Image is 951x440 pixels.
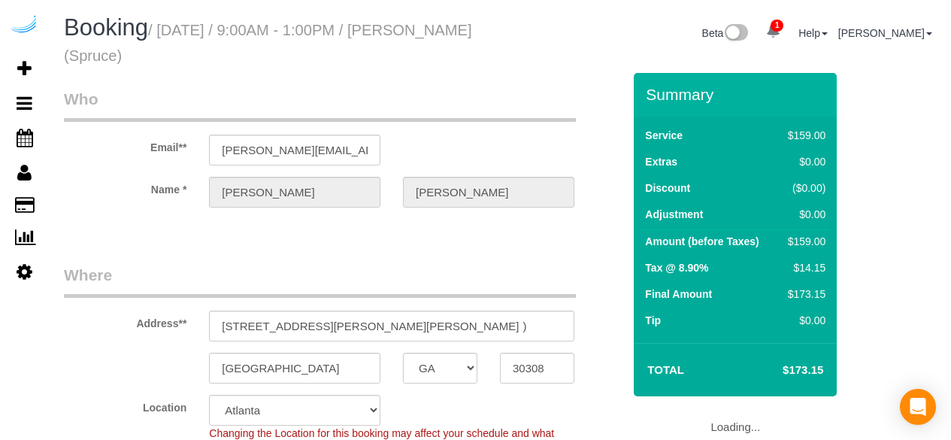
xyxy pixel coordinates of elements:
h3: Summary [646,86,829,103]
input: Zip Code** [500,353,574,384]
div: $159.00 [782,234,825,249]
a: Help [798,27,828,39]
div: Open Intercom Messenger [900,389,936,425]
a: [PERSON_NAME] [838,27,932,39]
small: / [DATE] / 9:00AM - 1:00PM / [PERSON_NAME] (Spruce) [64,22,472,64]
legend: Who [64,88,576,122]
h4: $173.15 [737,364,823,377]
label: Tip [645,313,661,328]
label: Adjustment [645,207,703,222]
label: Final Amount [645,287,712,302]
div: $0.00 [782,207,825,222]
a: 1 [759,15,788,48]
img: New interface [723,24,748,44]
div: $159.00 [782,128,825,143]
label: Service [645,128,683,143]
label: Amount (before Taxes) [645,234,759,249]
label: Discount [645,181,690,196]
span: 1 [771,20,783,32]
span: Booking [64,14,148,41]
strong: Total [647,363,684,376]
input: Last Name** [403,177,574,208]
div: $173.15 [782,287,825,302]
div: $0.00 [782,154,825,169]
div: ($0.00) [782,181,825,196]
div: $14.15 [782,260,825,275]
img: Automaid Logo [9,15,39,36]
label: Tax @ 8.90% [645,260,708,275]
label: Name * [53,177,198,197]
label: Location [53,395,198,415]
input: First Name** [209,177,380,208]
a: Beta [702,27,749,39]
div: $0.00 [782,313,825,328]
legend: Where [64,264,576,298]
label: Extras [645,154,677,169]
